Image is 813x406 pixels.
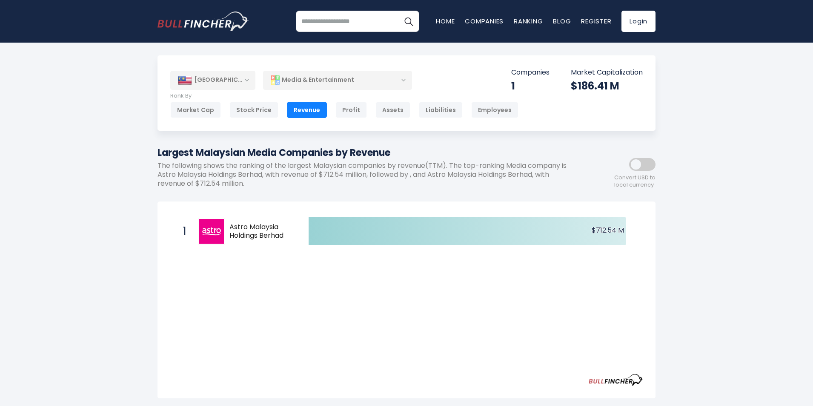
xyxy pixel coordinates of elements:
[179,224,187,239] span: 1
[511,79,550,92] div: 1
[157,161,579,188] p: The following shows the ranking of the largest Malaysian companies by revenue(TTM). The top-ranki...
[592,225,624,235] text: $712.54 M
[157,12,249,31] img: bullfincher logo
[229,102,278,118] div: Stock Price
[621,11,656,32] a: Login
[170,71,255,89] div: [GEOGRAPHIC_DATA]
[263,70,412,90] div: Media & Entertainment
[229,223,294,241] span: Astro Malaysia Holdings Berhad
[398,11,419,32] button: Search
[170,102,221,118] div: Market Cap
[514,17,543,26] a: Ranking
[571,79,643,92] div: $186.41 M
[287,102,327,118] div: Revenue
[170,92,518,100] p: Rank By
[157,146,579,160] h1: Largest Malaysian Media Companies by Revenue
[199,219,224,244] img: Astro Malaysia Holdings Berhad
[614,174,656,189] span: Convert USD to local currency
[511,68,550,77] p: Companies
[471,102,518,118] div: Employees
[419,102,463,118] div: Liabilities
[375,102,410,118] div: Assets
[571,68,643,77] p: Market Capitalization
[335,102,367,118] div: Profit
[436,17,455,26] a: Home
[465,17,504,26] a: Companies
[553,17,571,26] a: Blog
[581,17,611,26] a: Register
[157,12,249,31] a: Go to homepage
